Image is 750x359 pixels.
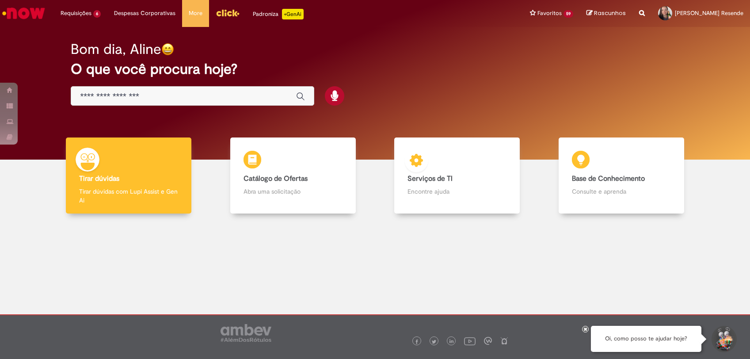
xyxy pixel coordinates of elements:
a: Catálogo de Ofertas Abra uma solicitação [211,137,375,214]
span: 6 [93,10,101,18]
div: Padroniza [253,9,304,19]
p: Consulte e aprenda [572,187,671,196]
img: logo_footer_youtube.png [464,335,476,347]
span: Rascunhos [594,9,626,17]
img: logo_footer_ambev_rotulo_gray.png [221,324,271,342]
img: logo_footer_linkedin.png [449,339,454,344]
span: More [189,9,202,18]
img: logo_footer_facebook.png [415,340,419,344]
img: logo_footer_twitter.png [432,340,436,344]
b: Base de Conhecimento [572,174,645,183]
p: Abra uma solicitação [244,187,343,196]
img: click_logo_yellow_360x200.png [216,6,240,19]
span: [PERSON_NAME] Resende [675,9,743,17]
b: Serviços de TI [407,174,453,183]
span: 59 [563,10,573,18]
img: logo_footer_naosei.png [500,337,508,345]
span: Despesas Corporativas [114,9,175,18]
p: +GenAi [282,9,304,19]
a: Serviços de TI Encontre ajuda [375,137,540,214]
h2: Bom dia, Aline [71,42,161,57]
span: Favoritos [537,9,562,18]
div: Oi, como posso te ajudar hoje? [591,326,701,352]
img: happy-face.png [161,43,174,56]
a: Tirar dúvidas Tirar dúvidas com Lupi Assist e Gen Ai [46,137,211,214]
b: Tirar dúvidas [79,174,119,183]
p: Tirar dúvidas com Lupi Assist e Gen Ai [79,187,178,205]
img: ServiceNow [1,4,46,22]
a: Rascunhos [586,9,626,18]
h2: O que você procura hoje? [71,61,679,77]
span: Requisições [61,9,91,18]
b: Catálogo de Ofertas [244,174,308,183]
img: logo_footer_workplace.png [484,337,492,345]
button: Iniciar Conversa de Suporte [710,326,737,352]
a: Base de Conhecimento Consulte e aprenda [539,137,704,214]
p: Encontre ajuda [407,187,506,196]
